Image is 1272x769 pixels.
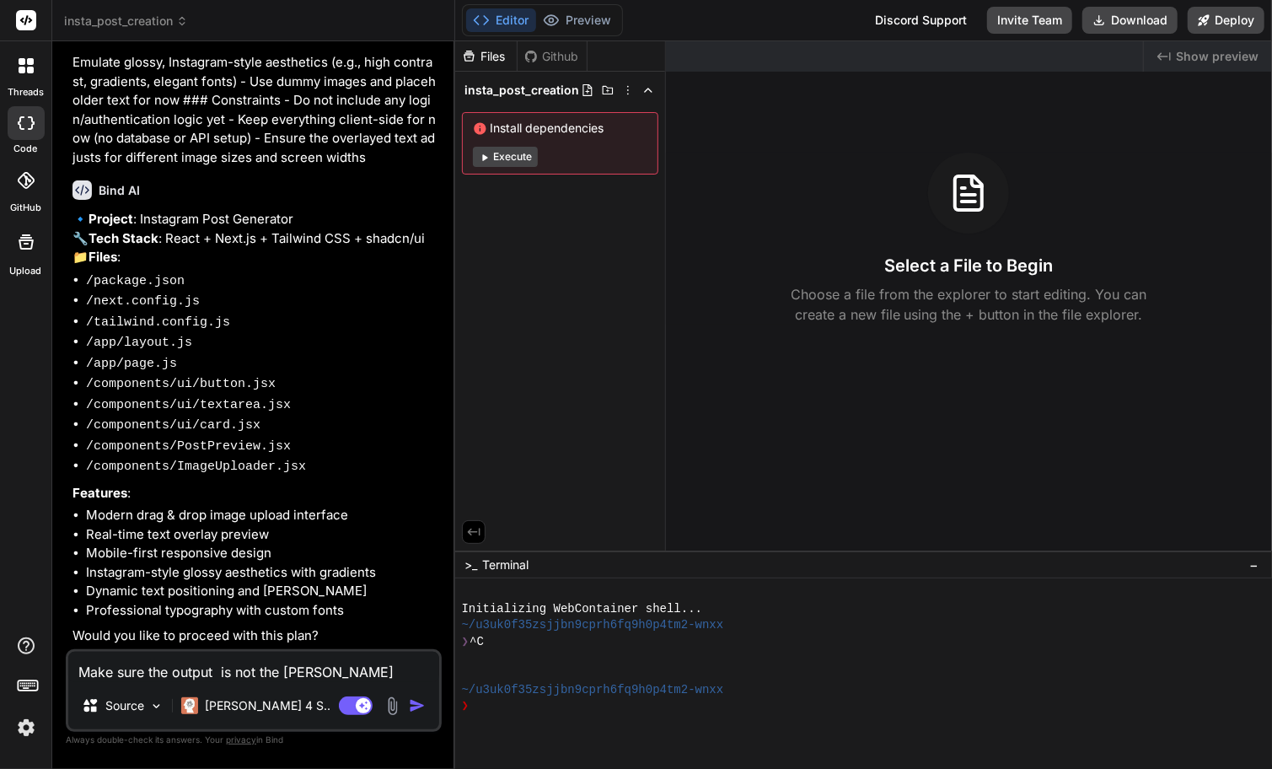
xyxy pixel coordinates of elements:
[86,506,438,525] li: Modern drag & drop image upload interface
[86,544,438,563] li: Mobile-first responsive design
[149,699,164,713] img: Pick Models
[86,377,276,391] code: /components/ui/button.jsx
[68,652,439,682] textarea: Make sure the output is not the [PERSON_NAME]
[72,484,438,503] p: :
[89,249,117,265] strong: Files
[105,697,144,714] p: Source
[470,634,484,650] span: ^C
[64,13,188,30] span: insta_post_creation
[462,682,724,698] span: ~/u3uk0f35zsjjbn9cprh6fq9h0p4tm2-wnxx
[483,557,529,573] span: Terminal
[66,732,442,748] p: Always double-check its answers. Your in Bind
[205,697,330,714] p: [PERSON_NAME] 4 S..
[86,398,291,412] code: /components/ui/textarea.jsx
[536,8,619,32] button: Preview
[86,582,438,601] li: Dynamic text positioning and [PERSON_NAME]
[466,8,536,32] button: Editor
[86,525,438,545] li: Real-time text overlay preview
[1249,557,1259,573] span: −
[884,254,1053,277] h3: Select a File to Begin
[86,336,192,350] code: /app/layout.js
[455,48,517,65] div: Files
[1246,551,1262,578] button: −
[1188,7,1264,34] button: Deploy
[518,48,587,65] div: Github
[86,357,177,371] code: /app/page.js
[181,697,198,714] img: Claude 4 Sonnet
[473,120,647,137] span: Install dependencies
[10,264,42,278] label: Upload
[226,734,256,745] span: privacy
[12,713,40,742] img: settings
[86,601,438,621] li: Professional typography with custom fonts
[89,230,158,246] strong: Tech Stack
[465,82,580,99] span: insta_post_creation
[8,85,44,99] label: threads
[465,557,478,573] span: >_
[780,284,1157,325] p: Choose a file from the explorer to start editing. You can create a new file using the + button in...
[86,315,230,330] code: /tailwind.config.js
[72,485,127,501] strong: Features
[86,418,260,433] code: /components/ui/card.jsx
[86,460,306,474] code: /components/ImageUploader.jsx
[86,294,200,309] code: /next.config.js
[462,601,703,617] span: Initializing WebContainer shell...
[89,211,133,227] strong: Project
[86,563,438,583] li: Instagram-style glossy aesthetics with gradients
[1082,7,1178,34] button: Download
[86,274,185,288] code: /package.json
[462,634,470,650] span: ❯
[865,7,977,34] div: Discord Support
[10,201,41,215] label: GitHub
[72,210,438,267] p: 🔹 : Instagram Post Generator 🔧 : React + Next.js + Tailwind CSS + shadcn/ui 📁 :
[14,142,38,156] label: code
[462,698,470,714] span: ❯
[72,626,438,646] p: Would you like to proceed with this plan?
[383,696,402,716] img: attachment
[473,147,538,167] button: Execute
[99,182,140,199] h6: Bind AI
[1176,48,1259,65] span: Show preview
[86,439,291,454] code: /components/PostPreview.jsx
[409,697,426,714] img: icon
[462,617,724,633] span: ~/u3uk0f35zsjjbn9cprh6fq9h0p4tm2-wnxx
[987,7,1072,34] button: Invite Team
